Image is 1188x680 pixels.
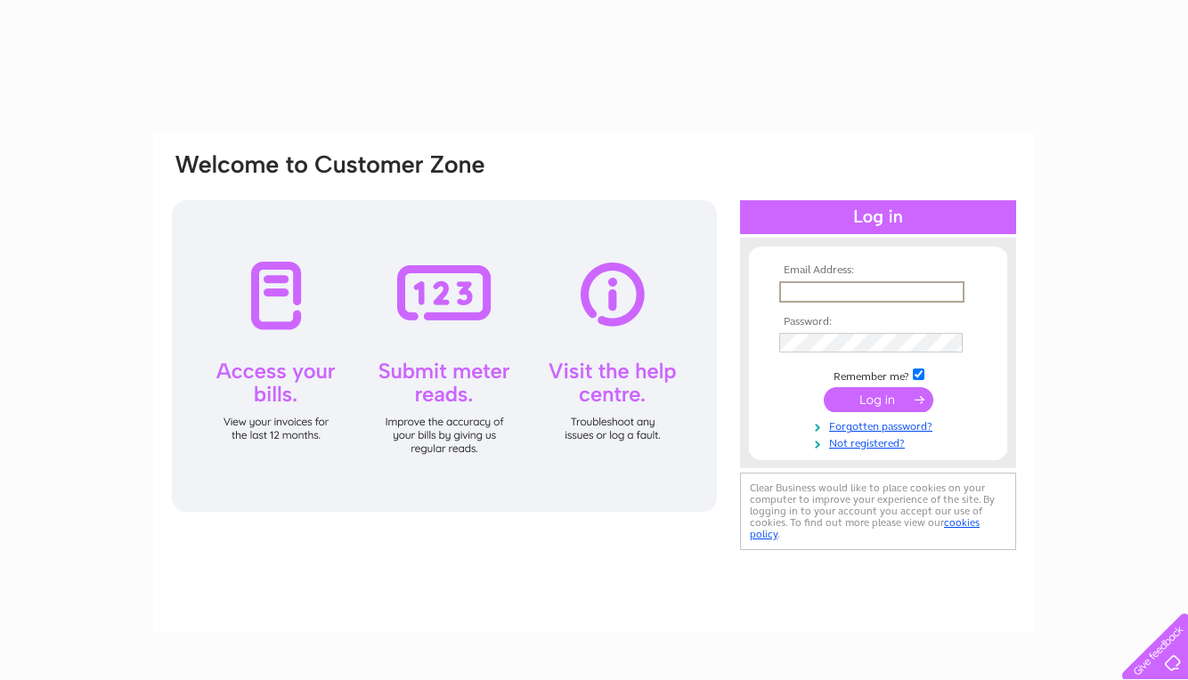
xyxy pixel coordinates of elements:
td: Remember me? [775,366,981,384]
a: Forgotten password? [779,417,981,433]
a: Not registered? [779,433,981,450]
th: Email Address: [775,264,981,277]
input: Submit [824,387,933,412]
div: Clear Business would like to place cookies on your computer to improve your experience of the sit... [740,473,1016,550]
th: Password: [775,316,981,328]
a: cookies policy [750,516,980,540]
